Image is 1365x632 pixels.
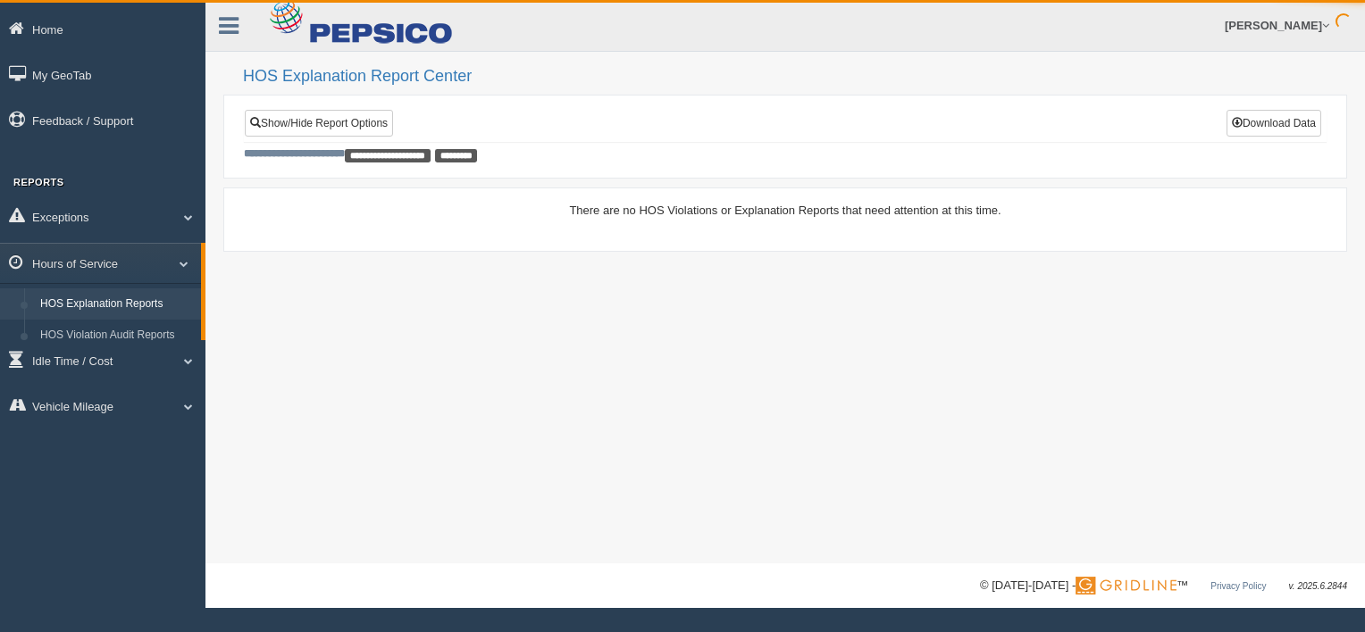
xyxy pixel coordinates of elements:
[243,68,1347,86] h2: HOS Explanation Report Center
[1076,577,1177,595] img: Gridline
[245,110,393,137] a: Show/Hide Report Options
[244,202,1327,219] div: There are no HOS Violations or Explanation Reports that need attention at this time.
[32,320,201,352] a: HOS Violation Audit Reports
[980,577,1347,595] div: © [DATE]-[DATE] - ™
[1210,581,1266,591] a: Privacy Policy
[32,288,201,320] a: HOS Explanation Reports
[1227,110,1321,137] button: Download Data
[1289,581,1347,591] span: v. 2025.6.2844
